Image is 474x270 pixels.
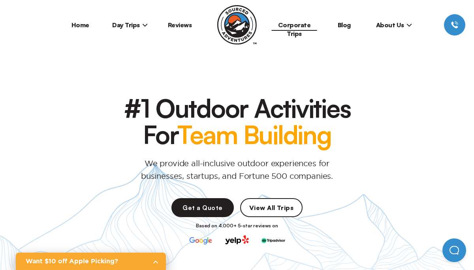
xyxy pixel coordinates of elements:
[442,238,466,262] iframe: Help Scout Beacon - Open
[217,5,257,45] img: Sourced Adventures company logo
[71,21,89,29] a: Home
[338,21,351,29] a: Blog
[168,21,192,29] a: Reviews
[196,223,278,228] p: Based on 4,000+ 5-star reviews on
[189,237,213,245] img: google corporate logo
[171,198,234,217] a: Get a Quote
[240,198,303,217] a: View All Trips
[111,95,363,148] h1: #1 Outdoor Activities For
[16,253,166,270] a: Want $10 off Apple Picking?
[261,238,285,244] img: trip advisor corporate logo
[26,257,146,266] h2: Want $10 off Apple Picking?
[177,118,331,150] span: Team Building
[225,234,249,246] img: yelp corporate logo
[376,21,412,29] span: About Us
[278,21,311,37] a: Corporate Trips
[138,157,336,182] p: We provide all-inclusive outdoor experiences for businesses, startups, and Fortune 500 companies.
[112,21,148,29] span: Day Trips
